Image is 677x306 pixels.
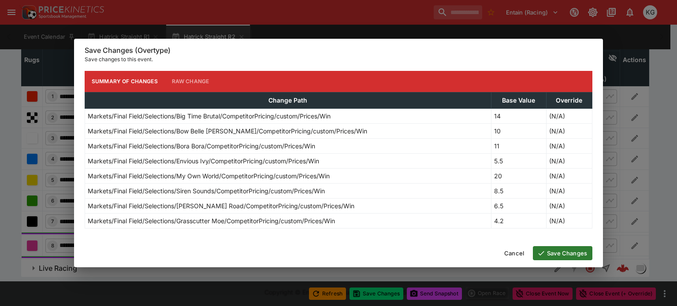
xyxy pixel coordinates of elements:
button: Raw Change [165,71,216,92]
button: Summary of Changes [85,71,165,92]
td: (N/A) [546,168,592,183]
td: (N/A) [546,213,592,228]
h6: Save Changes (Overtype) [85,46,592,55]
th: Override [546,92,592,108]
td: 8.5 [491,183,546,198]
td: (N/A) [546,123,592,138]
p: Markets/Final Field/Selections/Bow Belle [PERSON_NAME]/CompetitorPricing/custom/Prices/Win [88,126,367,136]
td: (N/A) [546,183,592,198]
p: Markets/Final Field/Selections/My Own World/CompetitorPricing/custom/Prices/Win [88,171,330,181]
button: Save Changes [533,246,592,260]
p: Markets/Final Field/Selections/Envious Ivy/CompetitorPricing/custom/Prices/Win [88,156,319,166]
td: 10 [491,123,546,138]
td: 5.5 [491,153,546,168]
p: Markets/Final Field/Selections/[PERSON_NAME] Road/CompetitorPricing/custom/Prices/Win [88,201,354,210]
p: Markets/Final Field/Selections/Big Time Brutal/CompetitorPricing/custom/Prices/Win [88,111,331,121]
p: Markets/Final Field/Selections/Bora Bora/CompetitorPricing/custom/Prices/Win [88,141,315,151]
td: 4.2 [491,213,546,228]
td: (N/A) [546,153,592,168]
td: (N/A) [546,198,592,213]
th: Change Path [85,92,491,108]
p: Markets/Final Field/Selections/Siren Sounds/CompetitorPricing/custom/Prices/Win [88,186,325,195]
th: Base Value [491,92,546,108]
td: (N/A) [546,108,592,123]
td: (N/A) [546,138,592,153]
p: Markets/Final Field/Selections/Grasscutter Moe/CompetitorPricing/custom/Prices/Win [88,216,335,225]
td: 11 [491,138,546,153]
p: Save changes to this event. [85,55,592,64]
td: 20 [491,168,546,183]
td: 14 [491,108,546,123]
td: 6.5 [491,198,546,213]
button: Cancel [499,246,529,260]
